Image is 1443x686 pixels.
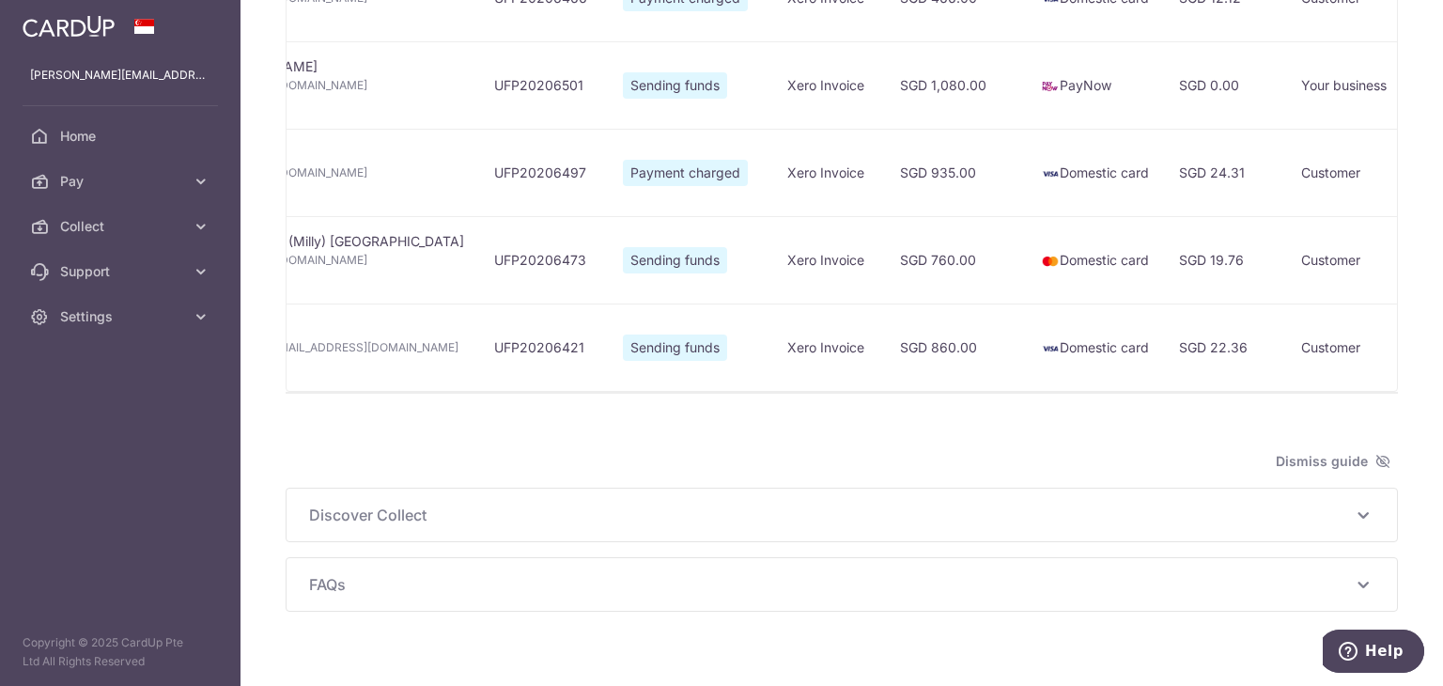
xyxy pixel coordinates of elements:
[42,13,81,30] span: Help
[623,160,748,186] span: Payment charged
[30,66,210,85] p: [PERSON_NAME][EMAIL_ADDRESS][DOMAIN_NAME]
[1286,41,1402,129] td: Your business
[1286,304,1402,391] td: Customer
[60,127,184,146] span: Home
[309,573,1352,596] span: FAQs
[1026,41,1164,129] td: PayNow
[60,262,184,281] span: Support
[1041,77,1060,96] img: paynow-md-4fe65508ce96feda548756c5ee0e473c78d4820b8ea51387c6e4ad89e58a5e61.png
[1041,339,1060,358] img: visa-sm-192604c4577d2d35970c8ed26b86981c2741ebd56154ab54ad91a526f0f24972.png
[623,335,727,361] span: Sending funds
[1041,252,1060,271] img: mastercard-sm-87a3fd1e0bddd137fecb07648320f44c262e2538e7db6024463105ddbc961eb2.png
[60,307,184,326] span: Settings
[772,304,885,391] td: Xero Invoice
[162,129,479,216] td: [PERSON_NAME]
[177,251,464,270] span: [EMAIL_ADDRESS][DOMAIN_NAME]
[885,216,1026,304] td: SGD 760.00
[177,8,464,26] span: 91686030
[23,15,115,38] img: CardUp
[623,72,727,99] span: Sending funds
[1164,216,1286,304] td: SGD 19.76
[177,182,464,201] span: 88283894
[772,129,885,216] td: Xero Invoice
[309,504,1374,526] p: Discover Collect
[177,357,464,376] span: 87956175
[60,172,184,191] span: Pay
[479,216,608,304] td: UFP20206473
[177,270,464,288] span: 8133 8225
[479,304,608,391] td: UFP20206421
[177,338,464,357] span: [PERSON_NAME][EMAIL_ADDRESS][DOMAIN_NAME]
[885,41,1026,129] td: SGD 1,080.00
[1164,41,1286,129] td: SGD 0.00
[479,129,608,216] td: UFP20206497
[1026,304,1164,391] td: Domestic card
[1323,630,1424,677] iframe: Opens a widget where you can find more information
[1026,129,1164,216] td: Domestic card
[885,304,1026,391] td: SGD 860.00
[1164,304,1286,391] td: SGD 22.36
[1286,129,1402,216] td: Customer
[162,216,479,304] td: [PERSON_NAME] (Milly) [GEOGRAPHIC_DATA]
[60,217,184,236] span: Collect
[177,76,464,95] span: [EMAIL_ADDRESS][DOMAIN_NAME]
[309,573,1374,596] p: FAQs
[177,164,464,182] span: [EMAIL_ADDRESS][DOMAIN_NAME]
[1286,216,1402,304] td: Customer
[885,129,1026,216] td: SGD 935.00
[1041,164,1060,183] img: visa-sm-192604c4577d2d35970c8ed26b86981c2741ebd56154ab54ad91a526f0f24972.png
[623,247,727,273] span: Sending funds
[1026,216,1164,304] td: Domestic card
[1276,450,1390,473] span: Dismiss guide
[162,41,479,129] td: Piwo [PERSON_NAME]
[772,216,885,304] td: Xero Invoice
[479,41,608,129] td: UFP20206501
[1164,129,1286,216] td: SGD 24.31
[309,504,1352,526] span: Discover Collect
[772,41,885,129] td: Xero Invoice
[162,304,479,391] td: [PERSON_NAME]
[177,95,464,114] span: 96870420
